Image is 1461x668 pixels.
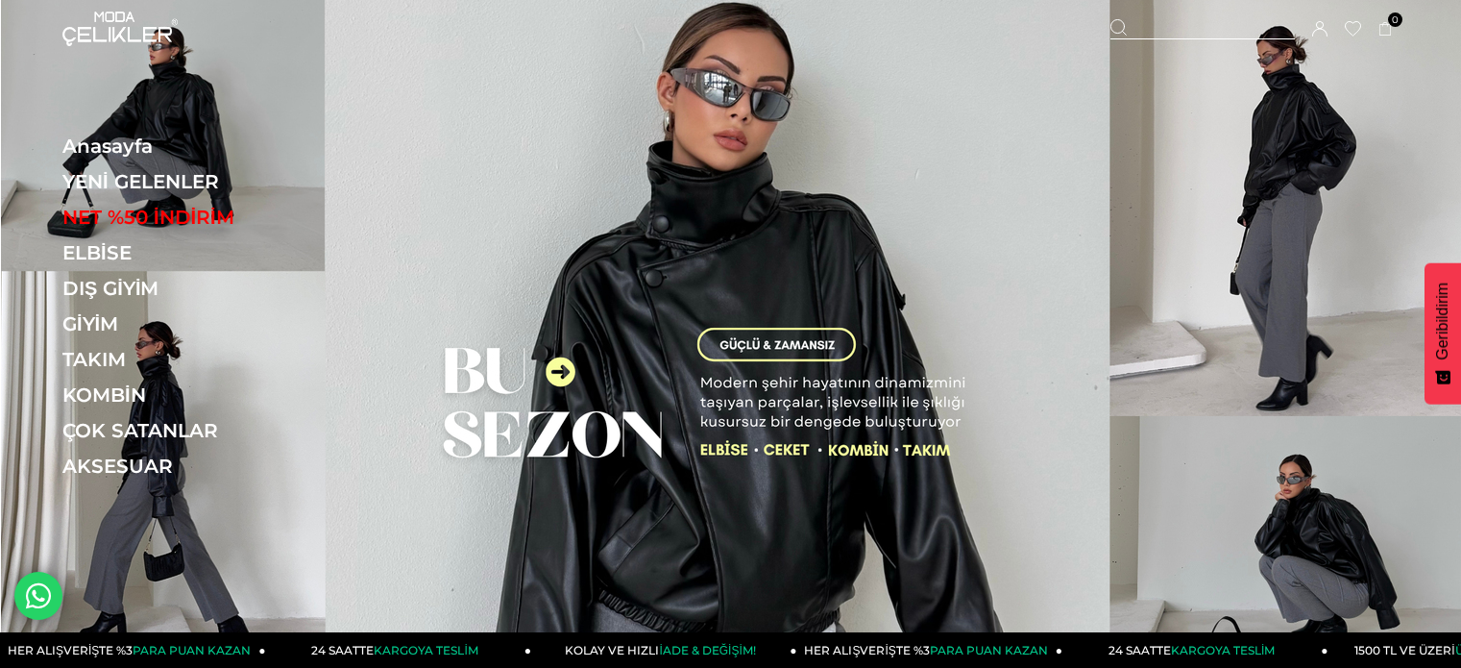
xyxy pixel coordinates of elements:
[531,632,797,668] a: KOLAY VE HIZLIİADE & DEĞİŞİM!
[62,241,327,264] a: ELBİSE
[62,312,327,335] a: GİYİM
[62,206,327,229] a: NET %50 İNDİRİM
[62,135,327,158] a: Anasayfa
[62,348,327,371] a: TAKIM
[62,277,327,300] a: DIŞ GİYİM
[1388,12,1402,27] span: 0
[62,170,327,193] a: YENİ GELENLER
[659,643,755,657] span: İADE & DEĞİŞİM!
[1424,263,1461,405] button: Geribildirim - Show survey
[62,12,178,46] img: logo
[1378,22,1393,37] a: 0
[62,419,327,442] a: ÇOK SATANLAR
[797,632,1063,668] a: HER ALIŞVERİŞTE %3PARA PUAN KAZAN
[1062,632,1328,668] a: 24 SAATTEKARGOYA TESLİM
[1434,283,1451,360] span: Geribildirim
[133,643,251,657] span: PARA PUAN KAZAN
[930,643,1048,657] span: PARA PUAN KAZAN
[374,643,477,657] span: KARGOYA TESLİM
[266,632,532,668] a: 24 SAATTEKARGOYA TESLİM
[62,383,327,407] a: KOMBİN
[62,455,327,478] a: AKSESUAR
[1171,643,1275,657] span: KARGOYA TESLİM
